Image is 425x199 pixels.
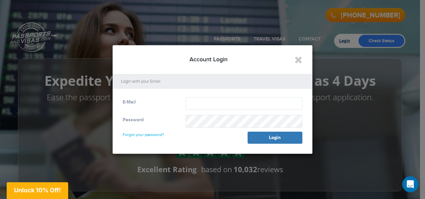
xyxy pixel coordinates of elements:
label: Password [123,117,144,123]
p: Login with your Email [121,78,307,85]
div: Open Intercom Messenger [402,176,418,192]
button: Close [294,55,302,65]
span: Account Login [189,56,228,63]
span: Unlock 10% Off! [14,187,61,194]
a: Forgot your password? [123,126,164,137]
div: Unlock 10% Off! [7,182,68,199]
button: Login [248,132,302,144]
label: E-Mail [123,99,136,106]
